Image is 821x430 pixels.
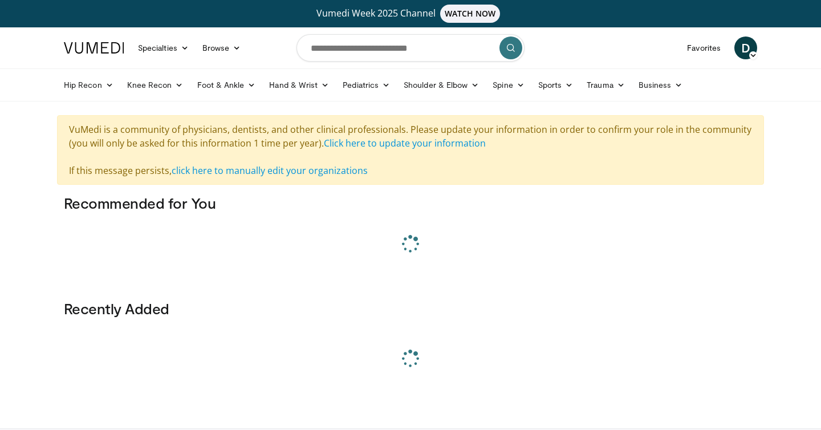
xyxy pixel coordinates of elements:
[262,74,336,96] a: Hand & Wrist
[580,74,632,96] a: Trauma
[190,74,263,96] a: Foot & Ankle
[680,36,727,59] a: Favorites
[64,194,757,212] h3: Recommended for You
[66,5,755,23] a: Vumedi Week 2025 ChannelWATCH NOW
[64,299,757,318] h3: Recently Added
[64,42,124,54] img: VuMedi Logo
[57,74,120,96] a: Hip Recon
[196,36,248,59] a: Browse
[440,5,501,23] span: WATCH NOW
[486,74,531,96] a: Spine
[120,74,190,96] a: Knee Recon
[734,36,757,59] a: D
[397,74,486,96] a: Shoulder & Elbow
[324,137,486,149] a: Click here to update your information
[632,74,690,96] a: Business
[131,36,196,59] a: Specialties
[57,115,764,185] div: VuMedi is a community of physicians, dentists, and other clinical professionals. Please update yo...
[172,164,368,177] a: click here to manually edit your organizations
[296,34,525,62] input: Search topics, interventions
[336,74,397,96] a: Pediatrics
[531,74,580,96] a: Sports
